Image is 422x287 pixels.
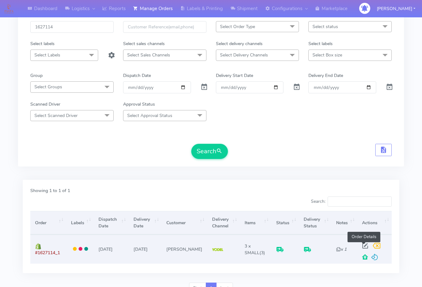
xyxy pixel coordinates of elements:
label: Group [30,72,43,79]
img: Yodel [212,248,223,251]
span: Select Labels [34,52,60,58]
td: [DATE] [128,235,162,263]
input: Search: [328,196,392,207]
label: Search: [311,196,392,207]
label: Dispatch Date [123,72,151,79]
th: Customer: activate to sort column ascending [162,211,207,235]
th: Delivery Channel: activate to sort column ascending [207,211,240,235]
label: Showing 1 to 1 of 1 [30,187,70,194]
th: Labels: activate to sort column ascending [66,211,94,235]
th: Delivery Status: activate to sort column ascending [299,211,331,235]
label: Scanned Driver [30,101,60,108]
th: Delivery Date: activate to sort column ascending [128,211,162,235]
label: Select sales channels [123,40,165,47]
input: Customer Reference(email,phone) [123,21,206,33]
span: Select Groups [34,84,62,90]
img: shopify.png [35,243,41,249]
th: Status: activate to sort column ascending [271,211,299,235]
label: Delivery End Date [308,72,343,79]
span: 3 x SMALL [245,243,259,256]
label: Select labels [308,40,333,47]
span: Select Delivery Channels [220,52,268,58]
th: Order: activate to sort column ascending [30,211,66,235]
span: Select Approval Status [127,113,172,119]
button: Search [191,144,228,159]
th: Items: activate to sort column ascending [240,211,271,235]
span: #1627114_1 [35,250,60,256]
span: Select Order Type [220,24,255,30]
label: Select delivery channels [216,40,263,47]
td: [PERSON_NAME] [162,235,207,263]
span: Select Box size [312,52,342,58]
span: (3) [245,243,265,256]
td: [DATE] [94,235,129,263]
input: Order Id [30,21,114,33]
span: Select status [312,24,338,30]
th: Dispatch Date: activate to sort column ascending [94,211,129,235]
th: Notes: activate to sort column ascending [331,211,357,235]
label: Select labels [30,40,55,47]
span: Select Scanned Driver [34,113,78,119]
button: [PERSON_NAME] [372,2,420,15]
label: Approval Status [123,101,155,108]
label: Delivery Start Date [216,72,253,79]
span: Select Sales Channels [127,52,170,58]
th: Actions: activate to sort column ascending [357,211,392,235]
i: x 1 [336,246,347,252]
